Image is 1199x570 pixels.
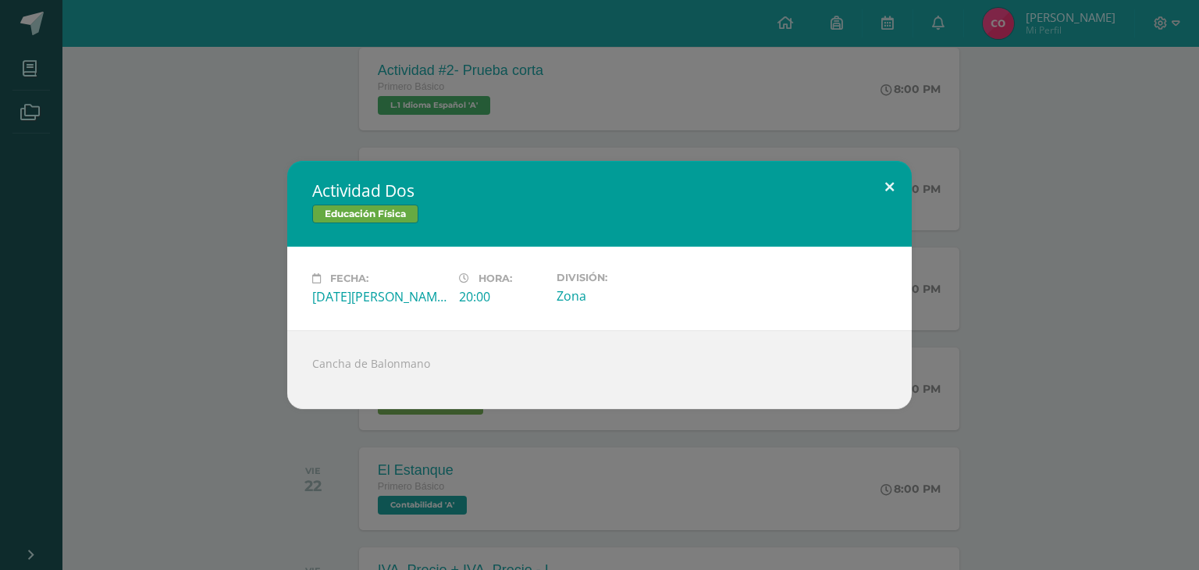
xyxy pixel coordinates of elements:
div: Zona [557,287,691,305]
label: División: [557,272,691,283]
h2: Actividad Dos [312,180,887,201]
span: Educación Física [312,205,418,223]
div: Cancha de Balonmano [287,330,912,409]
button: Close (Esc) [867,161,912,214]
span: Hora: [479,273,512,284]
span: Fecha: [330,273,368,284]
div: [DATE][PERSON_NAME] [312,288,447,305]
div: 20:00 [459,288,544,305]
